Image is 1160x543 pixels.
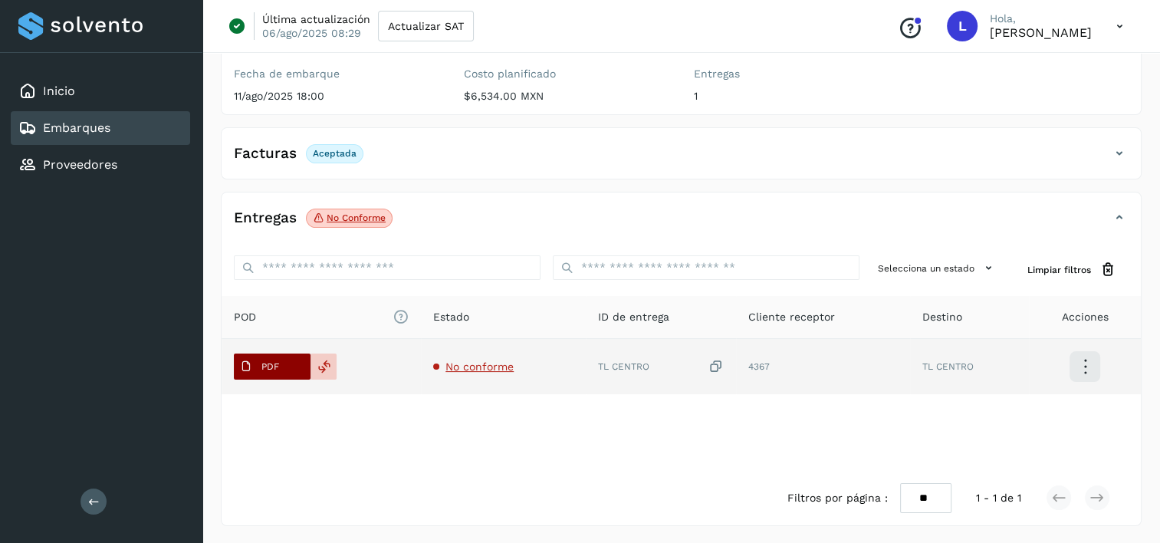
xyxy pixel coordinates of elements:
button: Selecciona un estado [872,255,1003,281]
label: Costo planificado [464,67,669,81]
a: Inicio [43,84,75,98]
p: PDF [261,361,279,372]
p: 1 [694,90,899,103]
div: Reemplazar POD [311,354,337,380]
td: TL CENTRO [910,339,1029,394]
a: Embarques [43,120,110,135]
a: Proveedores [43,157,117,172]
span: Acciones [1062,309,1109,325]
span: Destino [922,309,962,325]
h4: Entregas [234,209,297,227]
span: Estado [433,309,469,325]
span: Limpiar filtros [1027,263,1091,277]
button: Actualizar SAT [378,11,474,41]
p: Lucy [990,25,1092,40]
div: Embarques [11,111,190,145]
span: Filtros por página : [787,490,888,506]
div: EntregasNo conforme [222,205,1141,243]
span: No conforme [445,360,514,373]
div: Inicio [11,74,190,108]
button: PDF [234,354,311,380]
div: FacturasAceptada [222,140,1141,179]
p: No conforme [327,212,386,223]
button: Limpiar filtros [1015,255,1129,284]
p: Hola, [990,12,1092,25]
p: $6,534.00 MXN [464,90,669,103]
div: TL CENTRO [598,359,724,375]
span: 1 - 1 de 1 [976,490,1021,506]
p: Última actualización [262,12,370,26]
div: Proveedores [11,148,190,182]
span: Cliente receptor [748,309,835,325]
td: 4367 [736,339,910,394]
span: Actualizar SAT [388,21,464,31]
h4: Facturas [234,145,297,163]
span: POD [234,309,409,325]
p: 11/ago/2025 18:00 [234,90,439,103]
span: ID de entrega [598,309,669,325]
label: Entregas [694,67,899,81]
label: Fecha de embarque [234,67,439,81]
p: 06/ago/2025 08:29 [262,26,361,40]
p: Aceptada [313,148,357,159]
